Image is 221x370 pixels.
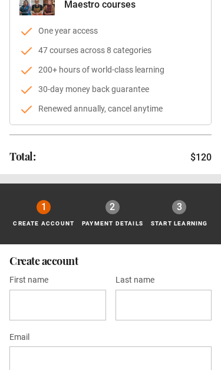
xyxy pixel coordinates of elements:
p: Create Account [13,220,74,228]
li: 200+ hours of world-class learning [19,64,202,77]
h2: Total: [9,150,35,164]
li: 30-day money back guarantee [19,84,202,96]
div: 3 [172,201,186,215]
p: $120 [190,151,212,165]
p: Start learning [151,220,208,228]
div: 2 [105,201,120,215]
li: 47 courses across 8 categories [19,45,202,57]
label: Last name [116,274,154,288]
label: First name [9,274,48,288]
p: Payment details [82,220,143,228]
li: Renewed annually, cancel anytime [19,103,202,116]
div: 1 [37,201,51,215]
li: One year access [19,25,202,38]
h2: Create account [9,254,212,269]
label: Email [9,331,29,345]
